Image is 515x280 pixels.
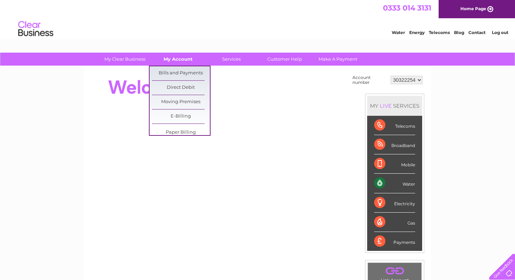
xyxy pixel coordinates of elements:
[378,102,393,109] div: LIVE
[370,265,420,277] a: .
[374,174,415,193] div: Water
[256,53,314,66] a: Customer Help
[152,81,210,95] a: Direct Debit
[149,53,207,66] a: My Account
[309,53,367,66] a: Make A Payment
[374,193,415,213] div: Electricity
[152,126,210,140] a: Paper Billing
[18,18,54,40] img: logo.png
[152,66,210,80] a: Bills and Payments
[374,213,415,232] div: Gas
[202,53,260,66] a: Services
[374,232,415,251] div: Payments
[383,4,431,12] a: 0333 014 3131
[367,96,422,116] div: MY SERVICES
[374,116,415,135] div: Telecoms
[409,30,425,35] a: Energy
[96,53,154,66] a: My Clear Business
[468,30,486,35] a: Contact
[152,95,210,109] a: Moving Premises
[454,30,464,35] a: Blog
[374,154,415,174] div: Mobile
[374,135,415,154] div: Broadband
[152,109,210,124] a: E-Billing
[392,30,405,35] a: Water
[92,4,424,34] div: Clear Business is a trading name of Verastar Limited (registered in [GEOGRAPHIC_DATA] No. 3667643...
[429,30,450,35] a: Telecoms
[351,73,389,87] td: Account number
[492,30,508,35] a: Log out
